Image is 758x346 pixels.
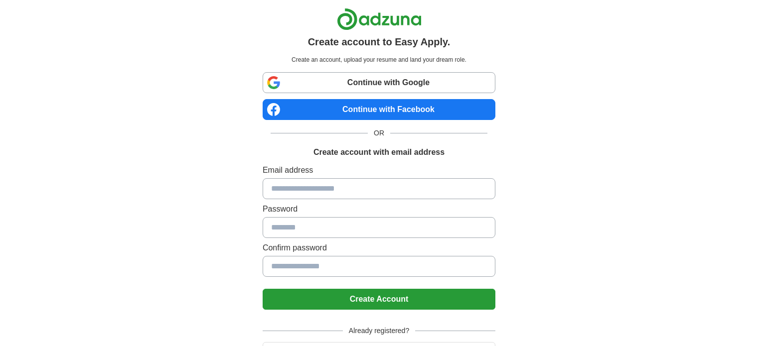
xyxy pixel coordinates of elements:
img: Adzuna logo [337,8,422,30]
h1: Create account with email address [313,146,445,158]
a: Continue with Google [263,72,495,93]
p: Create an account, upload your resume and land your dream role. [265,55,493,64]
label: Confirm password [263,242,495,254]
span: Already registered? [343,326,415,336]
h1: Create account to Easy Apply. [308,34,451,49]
label: Password [263,203,495,215]
span: OR [368,128,390,138]
a: Continue with Facebook [263,99,495,120]
label: Email address [263,164,495,176]
button: Create Account [263,289,495,310]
